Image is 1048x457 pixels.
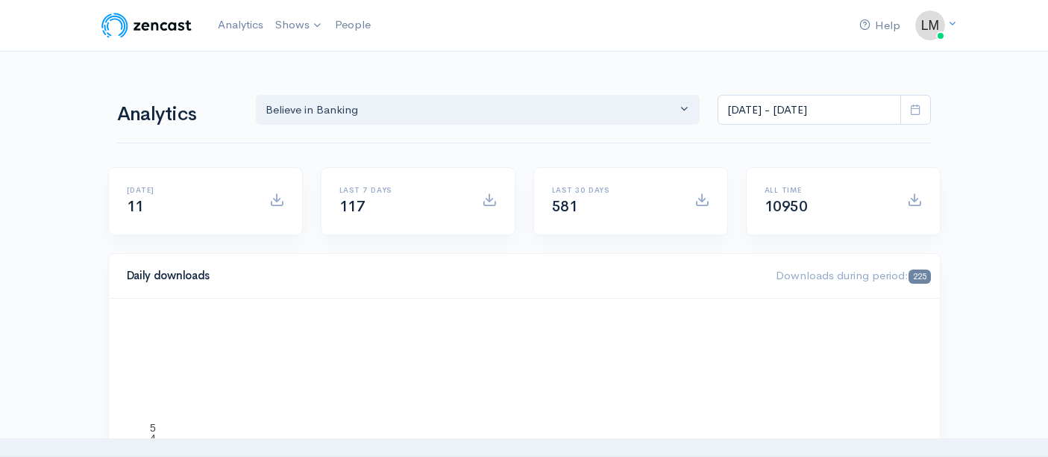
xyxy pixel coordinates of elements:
[853,10,906,42] a: Help
[552,197,578,216] span: 581
[718,95,901,125] input: analytics date range selector
[117,104,238,125] h1: Analytics
[552,186,677,194] h6: Last 30 days
[765,186,889,194] h6: All time
[127,197,144,216] span: 11
[339,197,365,216] span: 117
[266,102,677,119] div: Believe in Banking
[329,9,377,41] a: People
[99,10,194,40] img: ZenCast Logo
[776,268,930,282] span: Downloads during period:
[212,9,269,41] a: Analytics
[150,422,156,434] text: 5
[127,270,759,282] h4: Daily downloads
[256,95,700,125] button: Believe in Banking
[915,10,945,40] img: ...
[269,9,329,42] a: Shows
[339,186,464,194] h6: Last 7 days
[127,186,251,194] h6: [DATE]
[997,406,1033,442] iframe: gist-messenger-bubble-iframe
[909,270,930,284] span: 225
[765,197,808,216] span: 10950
